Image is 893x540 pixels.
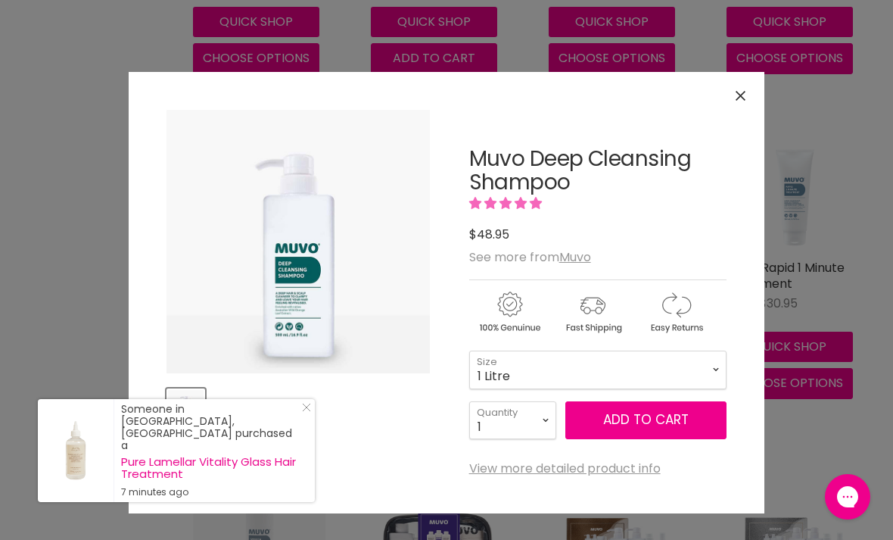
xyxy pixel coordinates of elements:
[636,289,716,336] img: returns.gif
[552,289,633,336] img: shipping.gif
[469,226,509,243] span: $48.95
[469,462,661,476] a: View more detailed product info
[166,110,430,373] img: Muvo Deep Cleansing Shampoo
[302,403,311,412] svg: Close Icon
[166,389,205,427] button: Muvo Deep Cleansing Shampoo
[38,399,114,502] a: Visit product page
[164,384,432,427] div: Product thumbnails
[817,469,878,525] iframe: Gorgias live chat messenger
[559,248,591,266] a: Muvo
[121,456,300,480] a: Pure Lamellar Vitality Glass Hair Treatment
[565,401,727,439] button: Add to cart
[121,403,300,498] div: Someone in [GEOGRAPHIC_DATA], [GEOGRAPHIC_DATA] purchased a
[469,289,549,336] img: genuine.gif
[469,248,591,266] span: See more from
[469,144,691,197] a: Muvo Deep Cleansing Shampoo
[469,401,556,439] select: Quantity
[168,390,204,426] img: Muvo Deep Cleansing Shampoo
[469,195,545,212] span: 5.00 stars
[296,403,311,418] a: Close Notification
[121,486,300,498] small: 7 minutes ago
[166,110,430,373] div: Muvo Deep Cleansing Shampoo image. Click or Scroll to Zoom.
[724,80,757,112] button: Close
